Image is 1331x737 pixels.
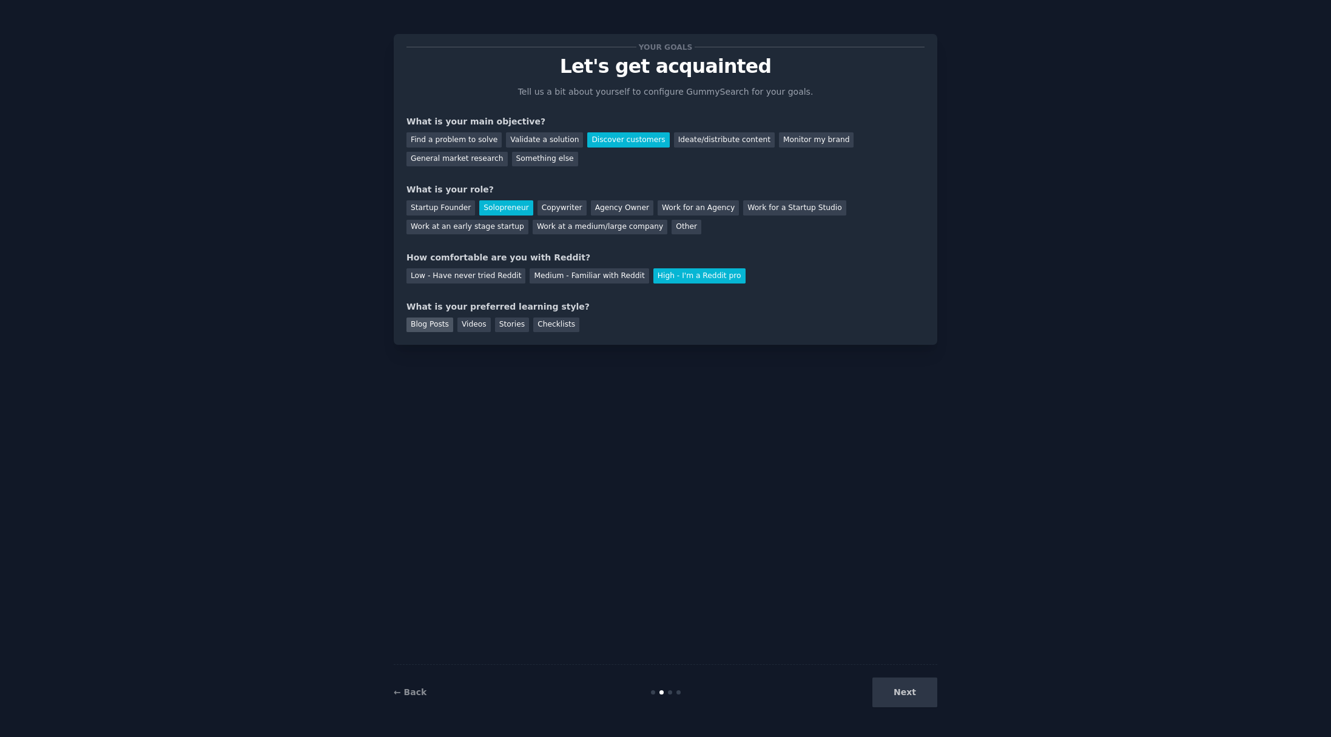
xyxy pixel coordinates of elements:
div: What is your preferred learning style? [406,301,925,313]
div: Ideate/distribute content [674,132,775,148]
span: Your goals [636,41,695,53]
div: Work for an Agency [658,200,739,216]
div: Something else [512,152,578,167]
div: Work at an early stage startup [406,220,528,235]
p: Let's get acquainted [406,56,925,77]
div: Monitor my brand [779,132,854,148]
div: Videos [457,318,491,333]
div: Medium - Familiar with Reddit [530,268,649,284]
div: Solopreneur [479,200,533,216]
div: What is your role? [406,183,925,196]
a: ← Back [394,687,426,697]
div: Work at a medium/large company [533,220,667,235]
div: Checklists [533,318,579,333]
p: Tell us a bit about yourself to configure GummySearch for your goals. [513,86,818,98]
div: Validate a solution [506,132,583,148]
div: Low - Have never tried Reddit [406,268,525,284]
div: Blog Posts [406,318,453,333]
div: Find a problem to solve [406,132,502,148]
div: What is your main objective? [406,115,925,128]
div: How comfortable are you with Reddit? [406,251,925,264]
div: Other [672,220,701,235]
div: General market research [406,152,508,167]
div: Stories [495,318,529,333]
div: Discover customers [587,132,669,148]
div: Startup Founder [406,200,475,216]
div: Work for a Startup Studio [743,200,846,216]
div: High - I'm a Reddit pro [653,268,746,284]
div: Agency Owner [591,200,653,216]
div: Copywriter [537,200,587,216]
